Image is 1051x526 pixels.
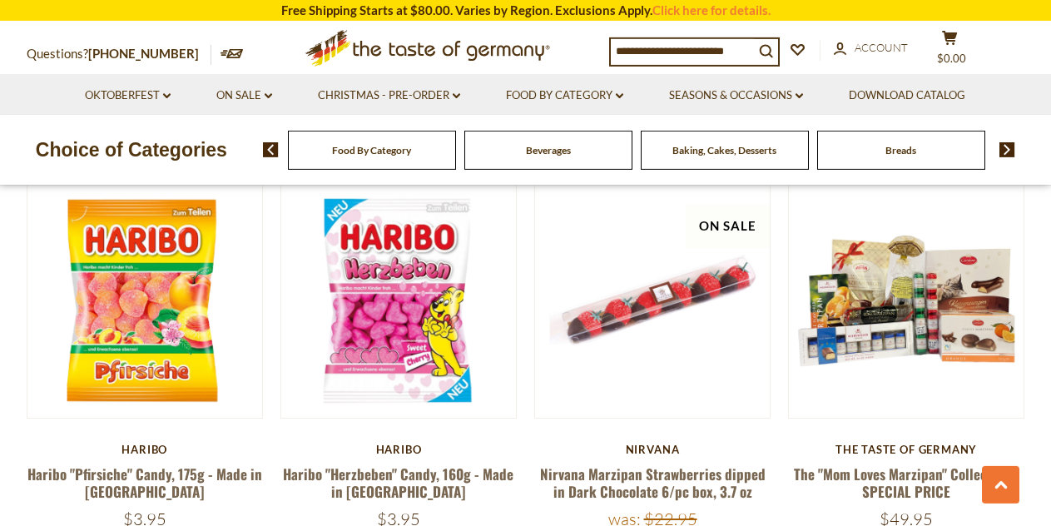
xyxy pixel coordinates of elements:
img: previous arrow [263,142,279,157]
a: The "Mom Loves Marzipan" Collection - SPECIAL PRICE [794,464,1019,502]
a: Haribo "Pfirsiche" Candy, 175g - Made in [GEOGRAPHIC_DATA] [27,464,262,502]
button: $0.00 [925,30,975,72]
a: Nirvana Marzipan Strawberries dipped in Dark Chocolate 6/pc box, 3.7 oz [540,464,766,502]
a: Account [834,39,908,57]
a: Food By Category [332,144,411,156]
a: Food By Category [506,87,623,105]
div: The Taste of Germany [788,443,1025,456]
div: Haribo [280,443,518,456]
a: Baking, Cakes, Desserts [672,144,776,156]
img: Haribo "Herzbeben" Candy, 160g - Made in Germany [281,183,517,419]
img: next arrow [999,142,1015,157]
a: Breads [885,144,916,156]
img: The "Mom Loves Marzipan" Collection - SPECIAL PRICE [789,183,1024,419]
div: Nirvana [534,443,771,456]
span: $0.00 [937,52,966,65]
img: Haribo "Pfirsiche" Candy, 175g - Made in Germany [27,183,263,419]
a: Beverages [526,144,571,156]
img: Nirvana Marzipan Strawberries dipped in Dark Chocolate 6/pc box, 3.7 oz [535,183,771,419]
a: Oktoberfest [85,87,171,105]
a: Haribo "Herzbeben" Candy, 160g - Made in [GEOGRAPHIC_DATA] [283,464,513,502]
a: On Sale [216,87,272,105]
a: Download Catalog [849,87,965,105]
p: Questions? [27,43,211,65]
a: Click here for details. [652,2,771,17]
a: Christmas - PRE-ORDER [318,87,460,105]
a: Seasons & Occasions [669,87,803,105]
a: [PHONE_NUMBER] [88,46,199,61]
div: Haribo [27,443,264,456]
span: Account [855,41,908,54]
